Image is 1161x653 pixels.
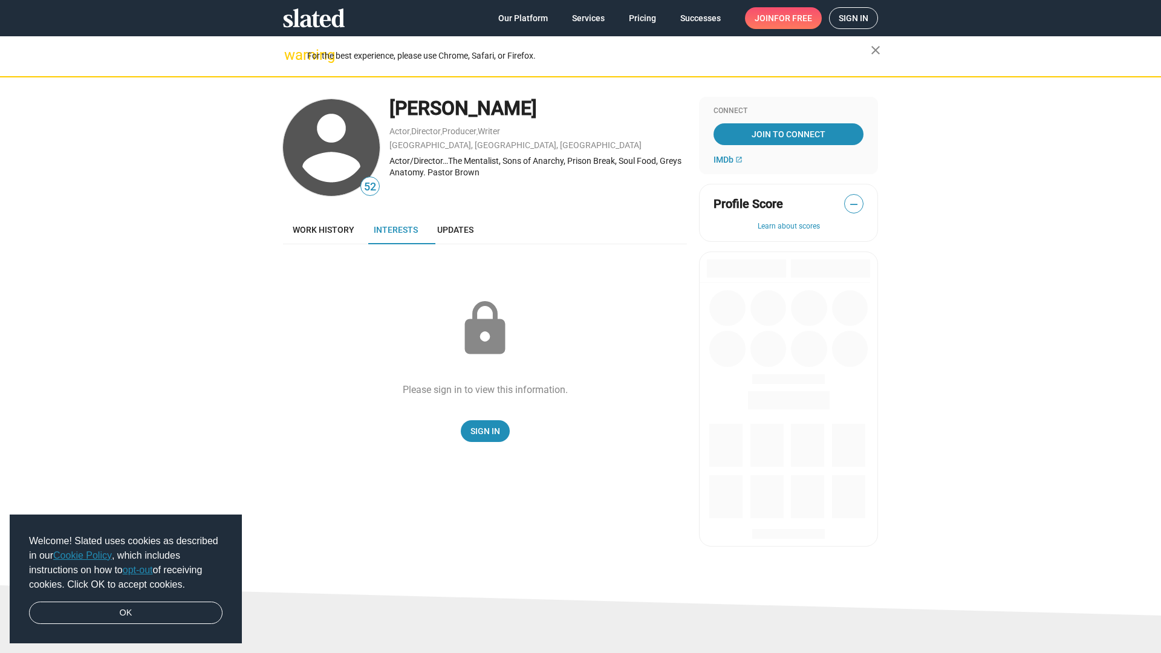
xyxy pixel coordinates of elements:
[839,8,868,28] span: Sign in
[671,7,730,29] a: Successes
[403,383,568,396] div: Please sign in to view this information.
[868,43,883,57] mat-icon: close
[293,225,354,235] span: Work history
[53,550,112,560] a: Cookie Policy
[411,126,441,136] a: Director
[389,155,687,178] div: Actor/Director…The Mentalist, Sons of Anarchy, Prison Break, Soul Food, Greys Anatomy. Pastor Brown
[123,565,153,575] a: opt-out
[307,48,871,64] div: For the best experience, please use Chrome, Safari, or Firefox.
[29,602,223,625] a: dismiss cookie message
[461,420,510,442] a: Sign In
[829,7,878,29] a: Sign in
[498,7,548,29] span: Our Platform
[562,7,614,29] a: Services
[714,155,743,164] a: IMDb
[629,7,656,29] span: Pricing
[364,215,428,244] a: Interests
[714,123,863,145] a: Join To Connect
[389,96,687,122] div: [PERSON_NAME]
[716,123,861,145] span: Join To Connect
[572,7,605,29] span: Services
[389,140,642,150] a: [GEOGRAPHIC_DATA], [GEOGRAPHIC_DATA], [GEOGRAPHIC_DATA]
[437,225,473,235] span: Updates
[755,7,812,29] span: Join
[680,7,721,29] span: Successes
[410,129,411,135] span: ,
[389,126,410,136] a: Actor
[470,420,500,442] span: Sign In
[455,299,515,359] mat-icon: lock
[10,515,242,644] div: cookieconsent
[374,225,418,235] span: Interests
[442,126,476,136] a: Producer
[489,7,558,29] a: Our Platform
[283,215,364,244] a: Work history
[735,156,743,163] mat-icon: open_in_new
[845,197,863,212] span: —
[714,155,733,164] span: IMDb
[478,126,500,136] a: Writer
[745,7,822,29] a: Joinfor free
[714,222,863,232] button: Learn about scores
[361,179,379,195] span: 52
[29,534,223,592] span: Welcome! Slated uses cookies as described in our , which includes instructions on how to of recei...
[619,7,666,29] a: Pricing
[428,215,483,244] a: Updates
[476,129,478,135] span: ,
[441,129,442,135] span: ,
[714,106,863,116] div: Connect
[774,7,812,29] span: for free
[714,196,783,212] span: Profile Score
[284,48,299,62] mat-icon: warning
